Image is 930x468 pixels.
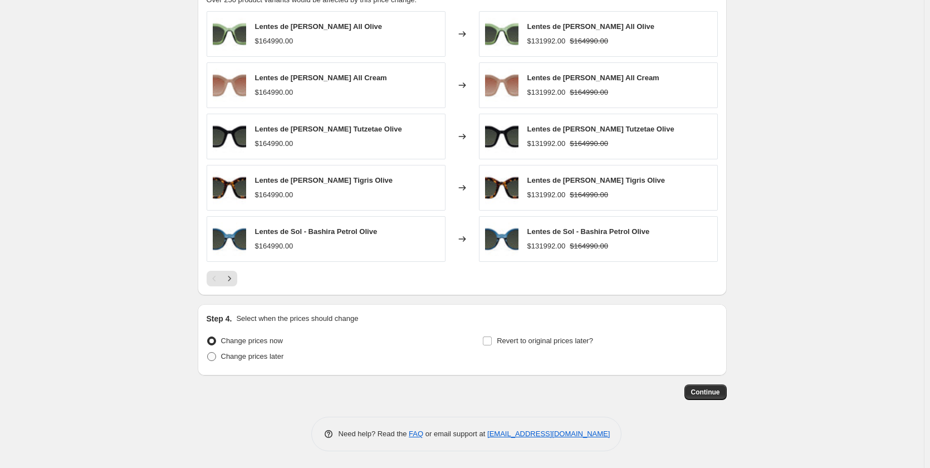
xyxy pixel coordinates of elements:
[570,87,608,98] strike: $164990.00
[527,36,566,47] div: $131992.00
[487,430,610,438] a: [EMAIL_ADDRESS][DOMAIN_NAME]
[207,271,237,286] nav: Pagination
[213,120,246,153] img: azalee-tutzetae-olive-frontal_1280x_progressive_jpg_80x.webp
[527,176,665,184] span: Lentes de [PERSON_NAME] Tigris Olive
[527,241,566,252] div: $131992.00
[213,171,246,204] img: azalee-tigris-olive-frontal_1280x_progressive_jpg_80x.webp
[409,430,423,438] a: FAQ
[255,125,402,133] span: Lentes de [PERSON_NAME] Tutzetae Olive
[684,384,727,400] button: Continue
[207,313,232,324] h2: Step 4.
[255,227,378,236] span: Lentes de Sol - Bashira Petrol Olive
[485,17,518,51] img: azalee-all-olive-frontal_1280x.progressive_389d0da8-3a67-4741-8cac-c399679cc047_80x.webp
[236,313,358,324] p: Select when the prices should change
[255,74,387,82] span: Lentes de [PERSON_NAME] All Cream
[221,352,284,360] span: Change prices later
[423,430,487,438] span: or email support at
[255,241,293,252] div: $164990.00
[221,337,283,345] span: Change prices now
[527,87,566,98] div: $131992.00
[339,430,409,438] span: Need help? Read the
[255,189,293,201] div: $164990.00
[485,69,518,102] img: azalee-all-cream-frontal_1280x_progressive_jpg_80x.webp
[570,189,608,201] strike: $164990.00
[222,271,237,286] button: Next
[255,36,293,47] div: $164990.00
[527,22,655,31] span: Lentes de [PERSON_NAME] All Olive
[485,120,518,153] img: azalee-tutzetae-olive-frontal_1280x_progressive_jpg_80x.webp
[255,87,293,98] div: $164990.00
[485,171,518,204] img: azalee-tigris-olive-frontal_1280x_progressive_jpg_80x.webp
[570,36,608,47] strike: $164990.00
[527,74,659,82] span: Lentes de [PERSON_NAME] All Cream
[527,125,674,133] span: Lentes de [PERSON_NAME] Tutzetae Olive
[213,17,246,51] img: azalee-all-olive-frontal_1280x.progressive_389d0da8-3a67-4741-8cac-c399679cc047_80x.webp
[213,222,246,256] img: bashira-petrol-olive-frontal_80x.jpg
[255,138,293,149] div: $164990.00
[570,241,608,252] strike: $164990.00
[485,222,518,256] img: bashira-petrol-olive-frontal_80x.jpg
[691,388,720,397] span: Continue
[527,138,566,149] div: $131992.00
[527,189,566,201] div: $131992.00
[213,69,246,102] img: azalee-all-cream-frontal_1280x_progressive_jpg_80x.webp
[497,337,593,345] span: Revert to original prices later?
[255,176,393,184] span: Lentes de [PERSON_NAME] Tigris Olive
[570,138,608,149] strike: $164990.00
[255,22,383,31] span: Lentes de [PERSON_NAME] All Olive
[527,227,650,236] span: Lentes de Sol - Bashira Petrol Olive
